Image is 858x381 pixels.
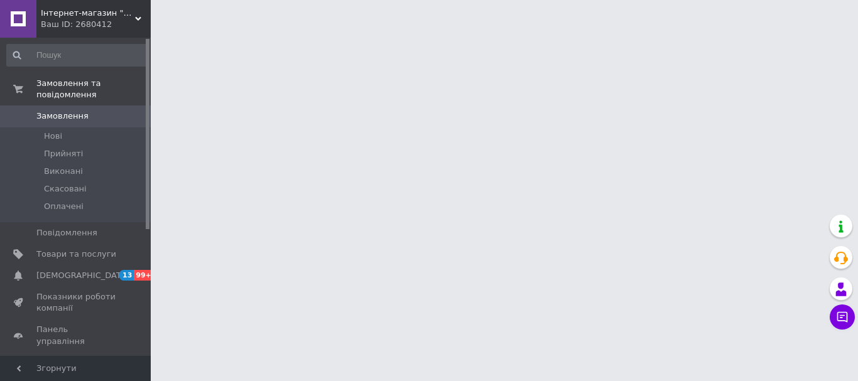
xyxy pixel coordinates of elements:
span: [DEMOGRAPHIC_DATA] [36,270,129,281]
span: Оплачені [44,201,84,212]
span: Замовлення та повідомлення [36,78,151,100]
span: Прийняті [44,148,83,159]
span: Нові [44,131,62,142]
span: Панель управління [36,324,116,346]
span: 13 [119,270,134,281]
div: Ваш ID: 2680412 [41,19,151,30]
span: 99+ [134,270,155,281]
input: Пошук [6,44,148,67]
button: Чат з покупцем [830,304,855,330]
span: Скасовані [44,183,87,195]
span: Інтернет-магазин "Дешевле Нет" [41,8,135,19]
span: Показники роботи компанії [36,291,116,314]
span: Виконані [44,166,83,177]
span: Замовлення [36,110,89,122]
span: Повідомлення [36,227,97,239]
span: Товари та послуги [36,249,116,260]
